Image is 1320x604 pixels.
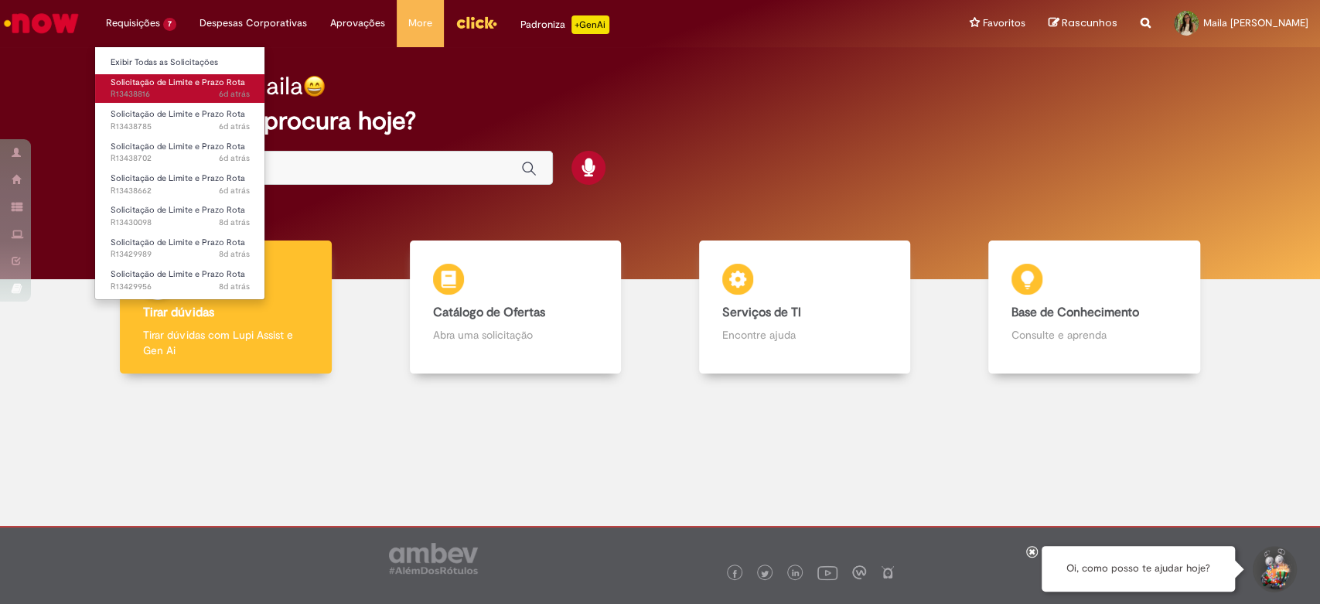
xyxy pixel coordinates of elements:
span: R13438816 [111,88,250,101]
a: Exibir Todas as Solicitações [95,54,265,71]
b: Catálogo de Ofertas [433,305,545,320]
span: Solicitação de Limite e Prazo Rota [111,268,245,280]
time: 19/08/2025 17:07:34 [219,281,250,292]
img: logo_footer_linkedin.png [792,569,800,578]
img: logo_footer_twitter.png [761,570,769,578]
span: 6d atrás [219,185,250,196]
h2: O que você procura hoje? [124,107,1196,135]
b: Base de Conhecimento [1011,305,1139,320]
a: Base de Conhecimento Consulte e aprenda [950,241,1239,374]
span: Aprovações [330,15,385,31]
span: 6d atrás [219,121,250,132]
p: Encontre ajuda [722,327,887,343]
span: 6d atrás [219,152,250,164]
a: Aberto R13438702 : Solicitação de Limite e Prazo Rota [95,138,265,167]
span: More [408,15,432,31]
img: logo_footer_naosei.png [881,565,895,579]
span: Solicitação de Limite e Prazo Rota [111,108,245,120]
p: Consulte e aprenda [1011,327,1176,343]
span: 7 [163,18,176,31]
span: R13429956 [111,281,250,293]
a: Aberto R13438662 : Solicitação de Limite e Prazo Rota [95,170,265,199]
b: Tirar dúvidas [143,305,213,320]
span: Solicitação de Limite e Prazo Rota [111,141,245,152]
img: logo_footer_facebook.png [731,570,738,578]
a: Aberto R13430098 : Solicitação de Limite e Prazo Rota [95,202,265,230]
span: Maila [PERSON_NAME] [1203,16,1308,29]
span: 8d atrás [219,248,250,260]
time: 22/08/2025 09:23:36 [219,185,250,196]
time: 22/08/2025 09:30:49 [219,152,250,164]
img: logo_footer_workplace.png [852,565,866,579]
button: Iniciar Conversa de Suporte [1250,546,1297,592]
time: 19/08/2025 17:11:28 [219,248,250,260]
span: Solicitação de Limite e Prazo Rota [111,237,245,248]
a: Serviços de TI Encontre ajuda [660,241,950,374]
time: 22/08/2025 09:43:27 [219,121,250,132]
img: ServiceNow [2,8,81,39]
span: 6d atrás [219,88,250,100]
a: Catálogo de Ofertas Abra uma solicitação [370,241,660,374]
p: Abra uma solicitação [433,327,598,343]
img: click_logo_yellow_360x200.png [455,11,497,34]
span: Despesas Corporativas [200,15,307,31]
a: Rascunhos [1049,16,1117,31]
span: Solicitação de Limite e Prazo Rota [111,204,245,216]
img: logo_footer_youtube.png [817,562,837,582]
b: Serviços de TI [722,305,801,320]
span: 8d atrás [219,217,250,228]
time: 22/08/2025 09:48:04 [219,88,250,100]
span: Solicitação de Limite e Prazo Rota [111,77,245,88]
time: 19/08/2025 17:26:10 [219,217,250,228]
img: happy-face.png [303,75,326,97]
a: Aberto R13429989 : Solicitação de Limite e Prazo Rota [95,234,265,263]
span: R13430098 [111,217,250,229]
span: Rascunhos [1062,15,1117,30]
span: Solicitação de Limite e Prazo Rota [111,172,245,184]
div: Oi, como posso te ajudar hoje? [1042,546,1235,592]
span: Favoritos [983,15,1025,31]
span: Requisições [106,15,160,31]
span: R13438702 [111,152,250,165]
a: Aberto R13438816 : Solicitação de Limite e Prazo Rota [95,74,265,103]
a: Tirar dúvidas Tirar dúvidas com Lupi Assist e Gen Ai [81,241,370,374]
div: Padroniza [520,15,609,34]
span: R13438785 [111,121,250,133]
span: R13429989 [111,248,250,261]
img: logo_footer_ambev_rotulo_gray.png [389,543,478,574]
ul: Requisições [94,46,265,300]
p: Tirar dúvidas com Lupi Assist e Gen Ai [143,327,308,358]
span: R13438662 [111,185,250,197]
p: +GenAi [571,15,609,34]
a: Aberto R13438785 : Solicitação de Limite e Prazo Rota [95,106,265,135]
a: Aberto R13429956 : Solicitação de Limite e Prazo Rota [95,266,265,295]
span: 8d atrás [219,281,250,292]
